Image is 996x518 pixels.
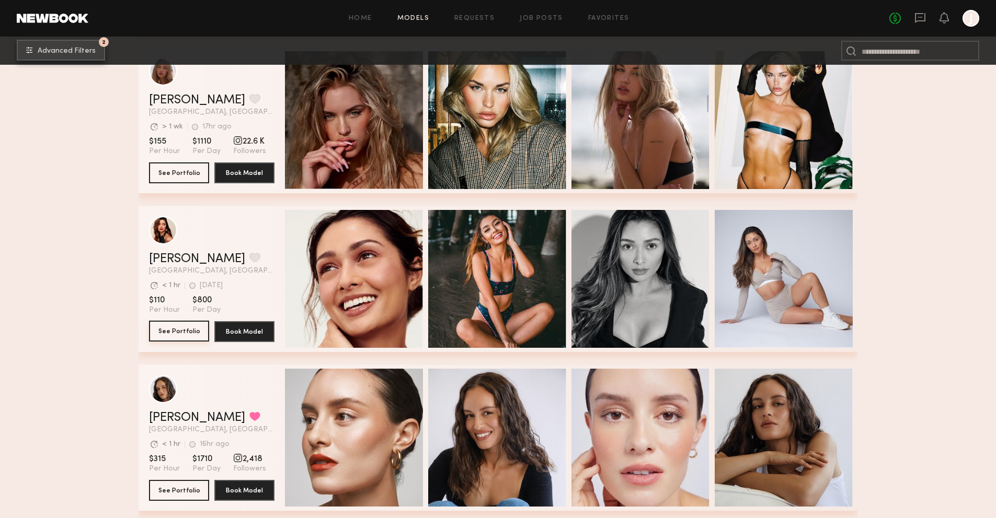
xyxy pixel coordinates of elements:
span: Per Hour [149,305,180,315]
span: [GEOGRAPHIC_DATA], [GEOGRAPHIC_DATA] [149,109,274,116]
span: 22.6 K [233,136,266,147]
span: Per Day [192,464,221,474]
a: J [963,10,979,27]
a: [PERSON_NAME] [149,253,245,265]
span: 2 [102,40,106,44]
a: Models [397,15,429,22]
button: See Portfolio [149,162,209,183]
span: Advanced Filters [38,48,96,55]
span: [GEOGRAPHIC_DATA], [GEOGRAPHIC_DATA] [149,426,274,433]
span: $315 [149,454,180,464]
button: See Portfolio [149,321,209,342]
a: Requests [454,15,495,22]
a: [PERSON_NAME] [149,94,245,107]
span: $110 [149,295,180,305]
span: Followers [233,147,266,156]
span: Followers [233,464,266,474]
span: Per Day [192,305,221,315]
span: $800 [192,295,221,305]
div: [DATE] [200,282,223,289]
a: Job Posts [520,15,563,22]
div: < 1 hr [162,441,180,448]
span: $1110 [192,136,221,147]
button: Book Model [214,480,274,501]
div: > 1 wk [162,123,183,131]
button: See Portfolio [149,480,209,501]
div: 16hr ago [200,441,230,448]
a: Favorites [588,15,629,22]
span: Per Hour [149,464,180,474]
button: Book Model [214,162,274,183]
div: < 1 hr [162,282,180,289]
span: 2,418 [233,454,266,464]
a: Home [349,15,372,22]
span: [GEOGRAPHIC_DATA], [GEOGRAPHIC_DATA] [149,267,274,275]
span: $155 [149,136,180,147]
span: Per Day [192,147,221,156]
span: $1710 [192,454,221,464]
button: Book Model [214,321,274,342]
button: 2Advanced Filters [17,40,105,61]
div: 17hr ago [202,123,232,131]
a: [PERSON_NAME] [149,411,245,424]
span: Per Hour [149,147,180,156]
